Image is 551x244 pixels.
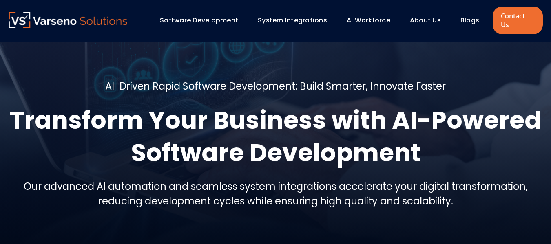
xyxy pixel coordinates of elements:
img: Varseno Solutions – Product Engineering & IT Services [9,12,128,28]
a: About Us [410,15,441,25]
a: Contact Us [493,7,542,34]
h1: Transform Your Business with AI-Powered Software Development [9,104,543,169]
a: Software Development [160,15,238,25]
a: Blogs [460,15,479,25]
a: Varseno Solutions – Product Engineering & IT Services [9,12,128,29]
h5: AI-Driven Rapid Software Development: Build Smarter, Innovate Faster [105,79,446,94]
div: Blogs [456,13,491,27]
div: About Us [406,13,452,27]
a: System Integrations [258,15,327,25]
div: AI Workforce [343,13,402,27]
div: Software Development [156,13,250,27]
div: System Integrations [254,13,339,27]
a: AI Workforce [347,15,390,25]
h5: Our advanced AI automation and seamless system integrations accelerate your digital transformatio... [9,179,543,209]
